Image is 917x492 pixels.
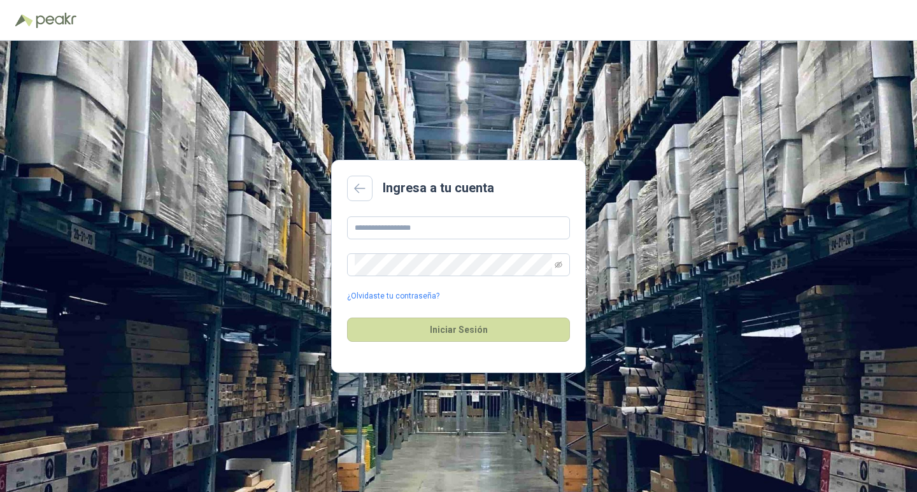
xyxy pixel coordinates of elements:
[347,318,570,342] button: Iniciar Sesión
[347,290,439,302] a: ¿Olvidaste tu contraseña?
[555,261,562,269] span: eye-invisible
[383,178,494,198] h2: Ingresa a tu cuenta
[15,14,33,27] img: Logo
[36,13,76,28] img: Peakr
